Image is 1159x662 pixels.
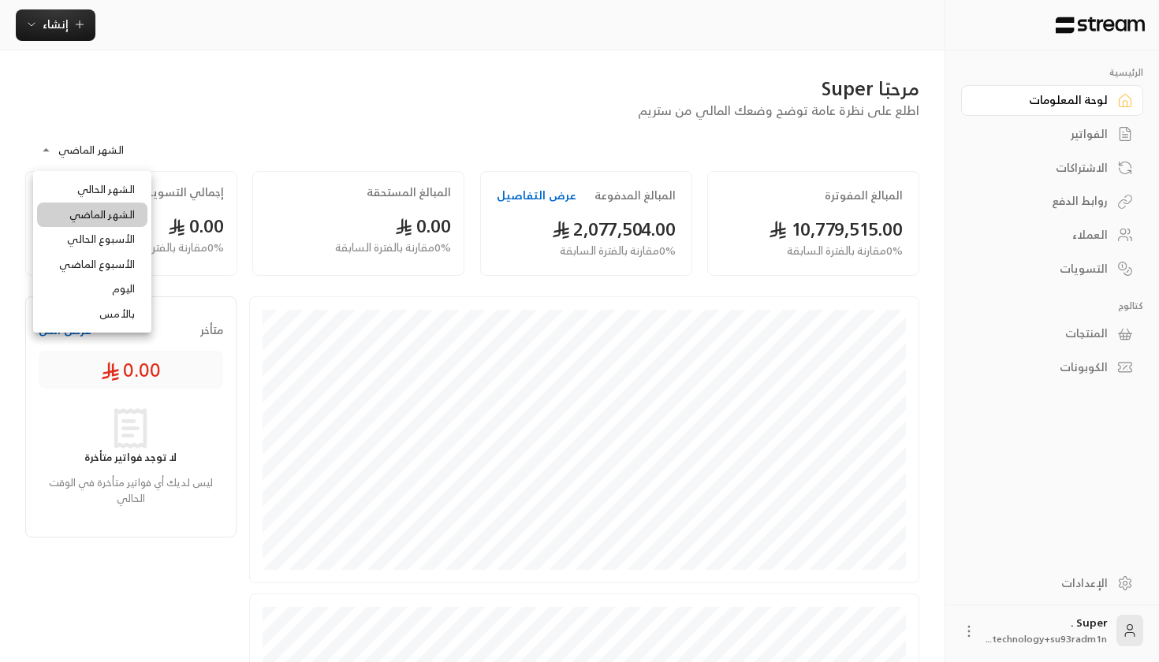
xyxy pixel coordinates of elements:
[37,277,147,302] li: اليوم
[37,302,147,327] li: بالأمس
[37,252,147,277] li: الأسبوع الماضي
[37,203,147,228] li: الشهر الماضي
[37,177,147,203] li: الشهر الحالي
[37,227,147,252] li: الأسبوع الحالي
